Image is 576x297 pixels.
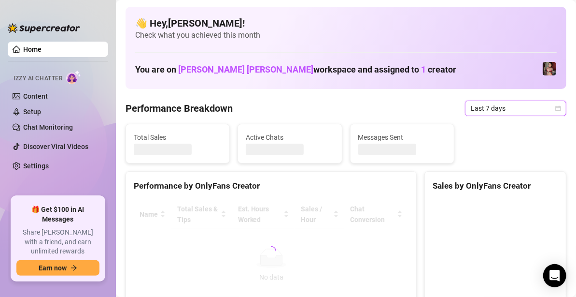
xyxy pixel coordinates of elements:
[16,228,99,256] span: Share [PERSON_NAME] with a friend, and earn unlimited rewards
[135,30,557,41] span: Check what you achieved this month
[178,64,313,74] span: [PERSON_NAME] [PERSON_NAME]
[16,205,99,224] span: 🎁 Get $100 in AI Messages
[421,64,426,74] span: 1
[23,108,41,116] a: Setup
[8,23,80,33] img: logo-BBDzfeDw.svg
[135,64,456,75] h1: You are on workspace and assigned to creator
[267,246,276,256] span: loading
[16,260,99,276] button: Earn nowarrow-right
[14,74,62,83] span: Izzy AI Chatter
[358,132,446,143] span: Messages Sent
[134,179,408,193] div: Performance by OnlyFans Creator
[23,162,49,170] a: Settings
[543,264,566,287] div: Open Intercom Messenger
[135,16,557,30] h4: 👋 Hey, [PERSON_NAME] !
[23,123,73,131] a: Chat Monitoring
[126,102,233,115] h4: Performance Breakdown
[555,105,561,111] span: calendar
[39,264,67,272] span: Earn now
[23,92,48,100] a: Content
[66,70,81,84] img: AI Chatter
[23,45,42,53] a: Home
[433,179,558,193] div: Sales by OnlyFans Creator
[543,62,556,75] img: Demi
[246,132,334,143] span: Active Chats
[70,265,77,271] span: arrow-right
[471,101,561,116] span: Last 7 days
[23,143,88,150] a: Discover Viral Videos
[134,132,222,143] span: Total Sales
